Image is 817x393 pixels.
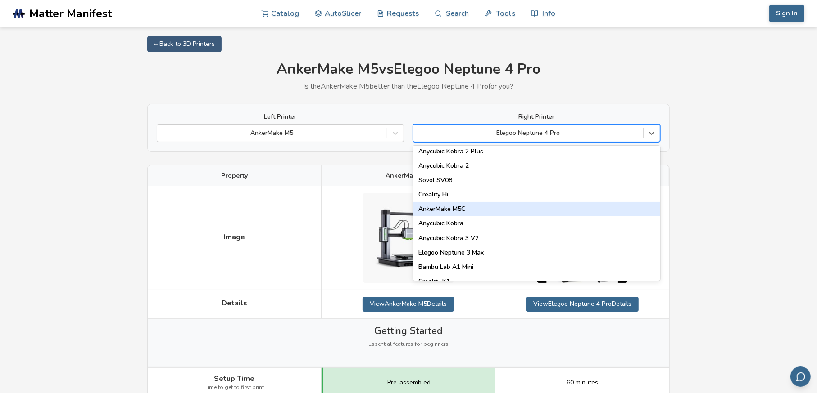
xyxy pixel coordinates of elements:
a: ViewAnkerMake M5Details [363,297,454,311]
span: Details [222,299,247,307]
div: Elegoo Neptune 3 Max [413,246,660,260]
span: Getting Started [375,326,443,336]
label: Right Printer [413,113,660,121]
span: Pre-assembled [387,379,431,386]
div: Anycubic Kobra 2 Plus [413,144,660,159]
p: Is the AnkerMake M5 better than the Elegoo Neptune 4 Pro for you? [147,82,670,90]
a: ← Back to 3D Printers [147,36,222,52]
span: Matter Manifest [29,7,112,20]
button: Send feedback via email [790,366,811,387]
span: Image [224,233,245,241]
div: AnkerMake M5C [413,202,660,216]
input: AnkerMake M5 [162,130,163,137]
div: Creality K1 [413,274,660,289]
button: Sign In [769,5,804,22]
span: Property [221,172,248,179]
div: Anycubic Kobra 3 V2 [413,231,660,246]
div: Bambu Lab A1 Mini [413,260,660,274]
img: AnkerMake M5 [363,193,454,283]
input: Elegoo Neptune 4 ProSovol SV07AnkerMake M5Anycubic I3 MegaAnycubic I3 Mega SAnycubic Kobra 2 MaxA... [418,130,420,137]
span: Time to get to first print [205,384,264,391]
span: 60 minutes [567,379,598,386]
span: Setup Time [214,375,255,383]
h1: AnkerMake M5 vs Elegoo Neptune 4 Pro [147,61,670,78]
a: ViewElegoo Neptune 4 ProDetails [526,297,639,311]
div: Anycubic Kobra [413,216,660,231]
span: Essential features for beginners [368,341,449,348]
div: Sovol SV08 [413,173,660,188]
label: Left Printer [157,113,404,121]
span: AnkerMake M5 [386,172,431,179]
div: Creality Hi [413,188,660,202]
div: Anycubic Kobra 2 [413,159,660,173]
